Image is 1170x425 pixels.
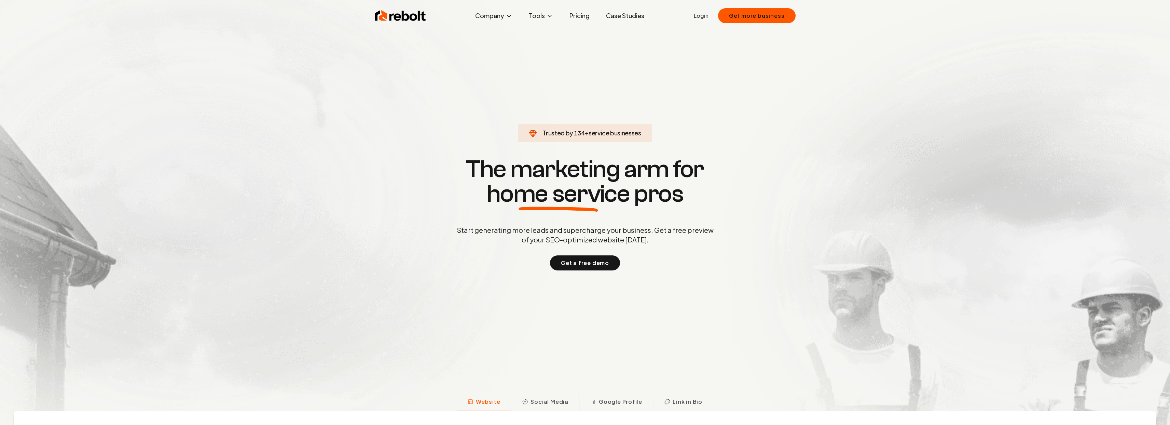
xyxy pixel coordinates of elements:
[476,398,500,406] span: Website
[511,394,579,411] button: Social Media
[523,9,559,23] button: Tools
[470,9,518,23] button: Company
[585,129,589,137] span: +
[718,8,796,23] button: Get more business
[455,225,715,244] p: Start generating more leads and supercharge your business. Get a free preview of your SEO-optimiz...
[589,129,641,137] span: service businesses
[653,394,713,411] button: Link in Bio
[574,128,585,138] span: 134
[531,398,568,406] span: Social Media
[421,157,749,206] h1: The marketing arm for pros
[564,9,595,23] a: Pricing
[375,9,426,23] img: Rebolt Logo
[457,394,511,411] button: Website
[579,394,653,411] button: Google Profile
[550,255,620,270] button: Get a free demo
[599,398,642,406] span: Google Profile
[487,182,630,206] span: home service
[542,129,573,137] span: Trusted by
[694,12,708,20] a: Login
[601,9,650,23] a: Case Studies
[673,398,702,406] span: Link in Bio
